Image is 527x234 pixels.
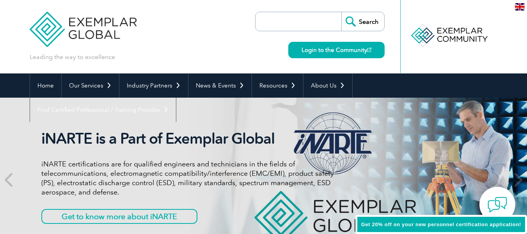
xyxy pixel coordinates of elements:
a: Home [30,73,61,98]
img: en [515,3,525,11]
p: Leading the way to excellence [30,53,115,61]
input: Search [341,12,384,31]
a: Find Certified Professional / Training Provider [30,98,176,122]
a: Our Services [62,73,119,98]
a: Resources [252,73,303,98]
span: Get 20% off on your new personnel certification application! [361,221,521,227]
h2: iNARTE is a Part of Exemplar Global [41,130,334,148]
img: contact-chat.png [488,195,507,214]
a: News & Events [188,73,252,98]
a: Login to the Community [288,42,385,58]
img: open_square.png [367,48,371,52]
p: iNARTE certifications are for qualified engineers and technicians in the fields of telecommunicat... [41,159,334,197]
a: About Us [303,73,352,98]
a: Industry Partners [119,73,188,98]
a: Get to know more about iNARTE [41,209,197,224]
